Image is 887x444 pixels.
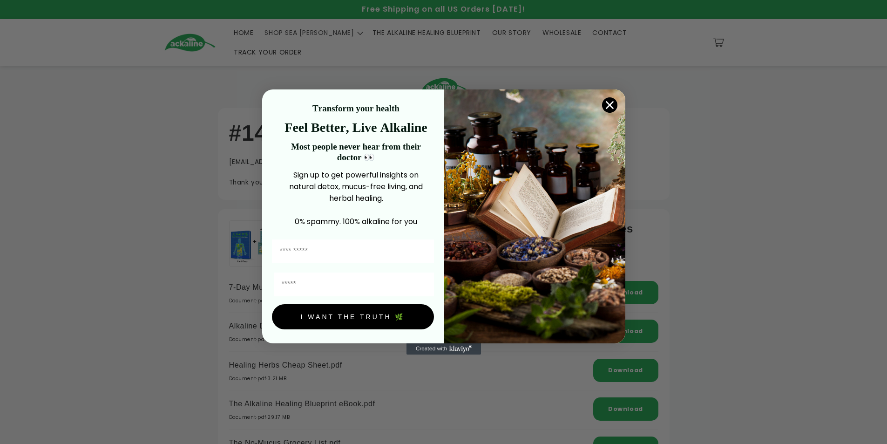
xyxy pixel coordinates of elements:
strong: Feel Better, Live Alkaline [284,120,427,135]
p: 0% spammy. 100% alkaline for you [278,216,434,227]
p: Sign up to get powerful insights on natural detox, mucus-free living, and herbal healing. [278,169,434,204]
button: Close dialog [602,97,618,113]
a: Created with Klaviyo - opens in a new tab [406,343,481,355]
button: I WANT THE TRUTH 🌿 [272,304,434,329]
img: 4a4a186a-b914-4224-87c7-990d8ecc9bca.jpeg [444,89,625,343]
input: First Name [272,239,434,263]
input: Email [274,273,434,296]
strong: Transform your health [312,103,399,113]
strong: Most people never hear from their doctor 👀 [291,142,421,162]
